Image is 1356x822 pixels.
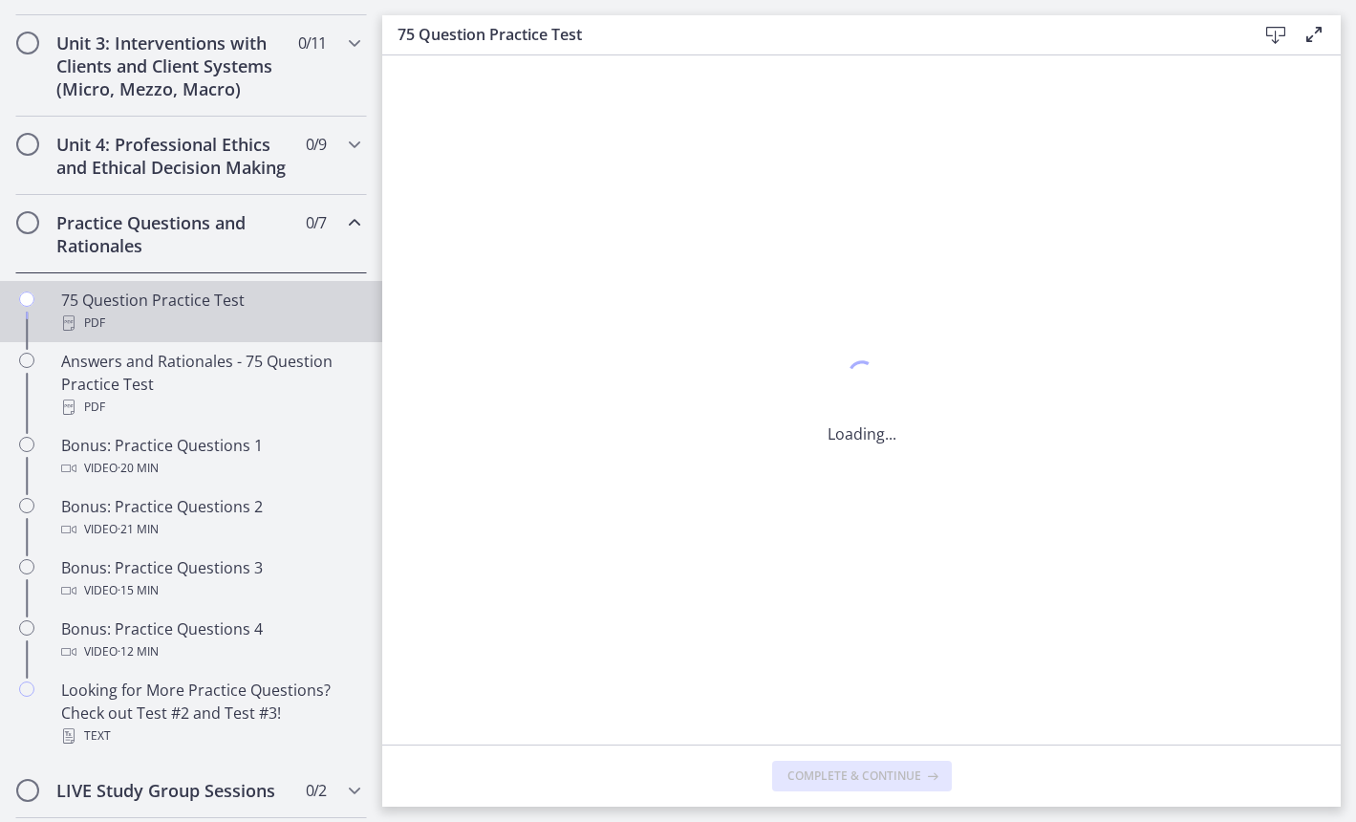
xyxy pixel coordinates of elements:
[772,761,952,791] button: Complete & continue
[118,457,159,480] span: · 20 min
[61,617,359,663] div: Bonus: Practice Questions 4
[61,725,359,747] div: Text
[61,434,359,480] div: Bonus: Practice Questions 1
[56,32,290,100] h2: Unit 3: Interventions with Clients and Client Systems (Micro, Mezzo, Macro)
[61,289,359,335] div: 75 Question Practice Test
[61,579,359,602] div: Video
[61,312,359,335] div: PDF
[306,211,326,234] span: 0 / 7
[118,640,159,663] span: · 12 min
[61,518,359,541] div: Video
[61,350,359,419] div: Answers and Rationales - 75 Question Practice Test
[787,768,921,784] span: Complete & continue
[56,133,290,179] h2: Unit 4: Professional Ethics and Ethical Decision Making
[306,133,326,156] span: 0 / 9
[61,457,359,480] div: Video
[118,518,159,541] span: · 21 min
[61,556,359,602] div: Bonus: Practice Questions 3
[828,422,896,445] p: Loading...
[118,579,159,602] span: · 15 min
[306,779,326,802] span: 0 / 2
[61,679,359,747] div: Looking for More Practice Questions? Check out Test #2 and Test #3!
[61,640,359,663] div: Video
[61,495,359,541] div: Bonus: Practice Questions 2
[56,211,290,257] h2: Practice Questions and Rationales
[398,23,1226,46] h3: 75 Question Practice Test
[61,396,359,419] div: PDF
[828,356,896,400] div: 1
[298,32,326,54] span: 0 / 11
[56,779,290,802] h2: LIVE Study Group Sessions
